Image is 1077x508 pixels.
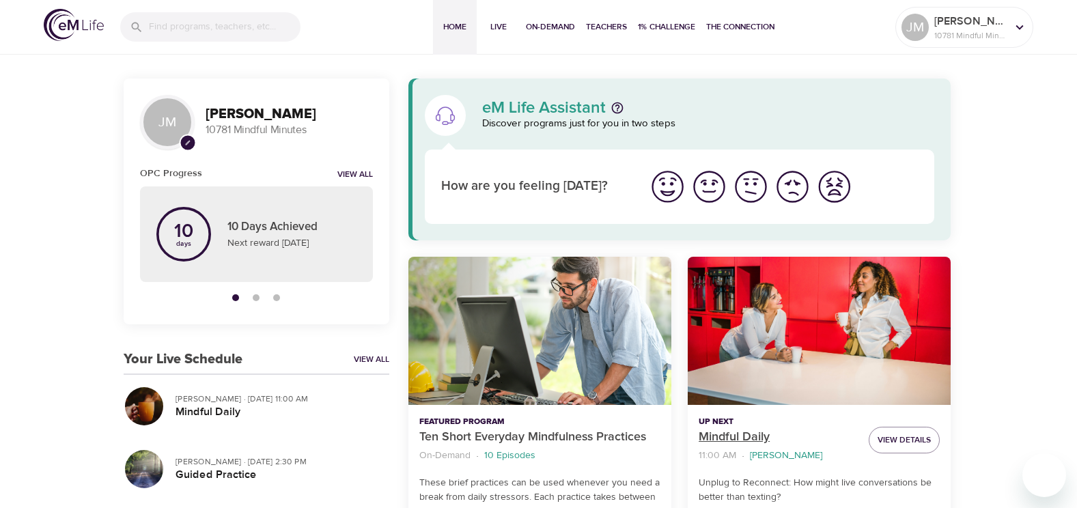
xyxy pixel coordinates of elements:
[337,169,373,181] a: View all notifications
[742,447,744,465] li: ·
[419,428,660,447] p: Ten Short Everyday Mindfulness Practices
[419,416,660,428] p: Featured Program
[706,20,774,34] span: The Connection
[476,447,479,465] li: ·
[140,166,202,181] h6: OPC Progress
[878,433,931,447] span: View Details
[176,468,378,482] h5: Guided Practice
[176,405,378,419] h5: Mindful Daily
[815,168,853,206] img: worst
[586,20,627,34] span: Teachers
[526,20,575,34] span: On-Demand
[869,427,940,453] button: View Details
[482,20,515,34] span: Live
[176,393,378,405] p: [PERSON_NAME] · [DATE] 11:00 AM
[484,449,535,463] p: 10 Episodes
[1022,453,1066,497] iframe: Button to launch messaging window
[482,116,935,132] p: Discover programs just for you in two steps
[44,9,104,41] img: logo
[176,455,378,468] p: [PERSON_NAME] · [DATE] 2:30 PM
[419,449,471,463] p: On-Demand
[441,177,630,197] p: How are you feeling [DATE]?
[690,168,728,206] img: good
[434,104,456,126] img: eM Life Assistant
[638,20,695,34] span: 1% Challenge
[688,166,730,208] button: I'm feeling good
[813,166,855,208] button: I'm feeling worst
[699,449,736,463] p: 11:00 AM
[408,257,671,405] button: Ten Short Everyday Mindfulness Practices
[140,95,195,150] div: JM
[227,236,356,251] p: Next reward [DATE]
[206,107,373,122] h3: [PERSON_NAME]
[699,416,858,428] p: Up Next
[732,168,770,206] img: ok
[482,100,606,116] p: eM Life Assistant
[354,354,389,365] a: View All
[699,476,940,505] p: Unplug to Reconnect: How might live conversations be better than texting?
[227,218,356,236] p: 10 Days Achieved
[934,29,1007,42] p: 10781 Mindful Minutes
[688,257,951,405] button: Mindful Daily
[934,13,1007,29] p: [PERSON_NAME]
[174,241,193,246] p: days
[774,168,811,206] img: bad
[149,12,300,42] input: Find programs, teachers, etc...
[419,447,660,465] nav: breadcrumb
[901,14,929,41] div: JM
[699,447,858,465] nav: breadcrumb
[730,166,772,208] button: I'm feeling ok
[647,166,688,208] button: I'm feeling great
[206,122,373,138] p: 10781 Mindful Minutes
[699,428,858,447] p: Mindful Daily
[174,222,193,241] p: 10
[124,352,242,367] h3: Your Live Schedule
[750,449,822,463] p: [PERSON_NAME]
[649,168,686,206] img: great
[772,166,813,208] button: I'm feeling bad
[438,20,471,34] span: Home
